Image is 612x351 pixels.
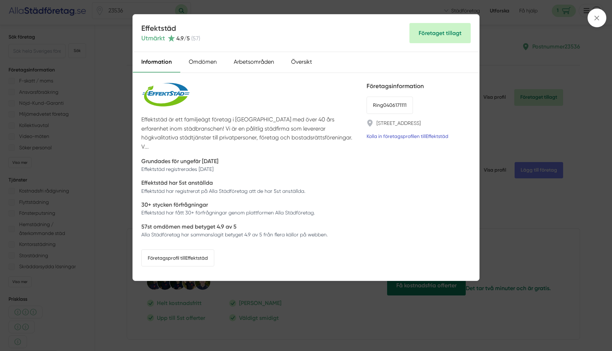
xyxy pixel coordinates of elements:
div: Information [133,52,180,73]
div: Arbetsområden [225,52,283,73]
: Företaget tillagt [409,23,471,43]
span: 4.9 /5 [176,35,190,42]
a: [STREET_ADDRESS] [376,120,421,127]
div: Omdömen [180,52,225,73]
p: Effektstäd har 5st anställda [141,178,305,187]
p: Alla Städföretag har sammanslagit betyget 4.9 av 5 från flera källor på webben. [141,231,328,238]
p: Effektstäd registrerades [DATE] [141,166,219,173]
a: Företagsprofil tillEffektstäd [141,249,214,266]
img: Effektstäd logotyp [141,81,191,109]
p: Effektstäd har fått 30+ förfrågningar genom plattformen Alla Städföretag. [141,209,315,216]
a: Kolla in företagsprofilen tillEffektstäd [367,132,448,140]
p: 30+ stycken förfrågningar [141,200,315,209]
p: Grundades för ungefär [DATE] [141,157,219,166]
div: Översikt [283,52,321,73]
span: ( 57 ) [191,35,200,42]
a: Ring0406171111 [367,97,413,114]
p: 57st omdömen med betyget 4.9 av 5 [141,222,328,231]
p: Effektstäd har registrerat på Alla Städföretag att de har 5st anställda. [141,188,305,195]
span: Utmärkt [141,33,165,43]
h5: Företagsinformation [367,81,471,91]
h4: Effektstäd [141,23,200,33]
p: Effektstäd är ett familjeägt företag i [GEOGRAPHIC_DATA] med över 40 års erfarenhet inom städbran... [141,115,358,151]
